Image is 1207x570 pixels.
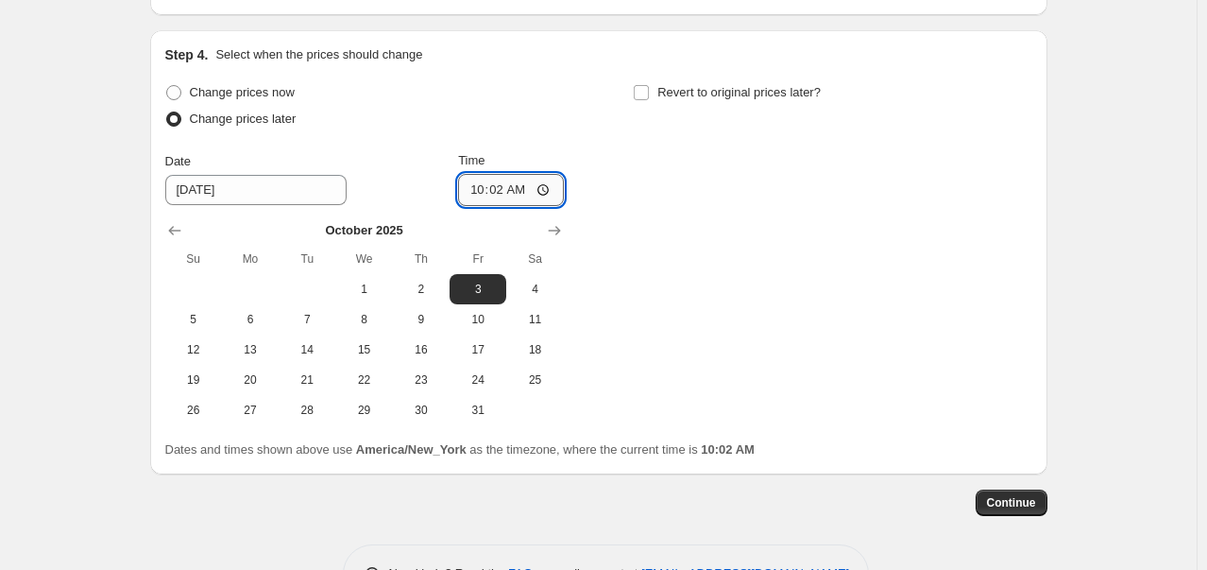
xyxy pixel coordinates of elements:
[222,365,279,395] button: Monday October 20 2025
[506,335,563,365] button: Saturday October 18 2025
[506,244,563,274] th: Saturday
[506,274,563,304] button: Saturday October 4 2025
[286,342,328,357] span: 14
[514,282,555,297] span: 4
[222,395,279,425] button: Monday October 27 2025
[450,365,506,395] button: Friday October 24 2025
[165,244,222,274] th: Sunday
[215,45,422,64] p: Select when the prices should change
[400,312,442,327] span: 9
[335,335,392,365] button: Wednesday October 15 2025
[393,335,450,365] button: Thursday October 16 2025
[400,282,442,297] span: 2
[165,365,222,395] button: Sunday October 19 2025
[222,304,279,335] button: Monday October 6 2025
[286,403,328,418] span: 28
[165,45,209,64] h2: Step 4.
[286,372,328,388] span: 21
[506,365,563,395] button: Saturday October 25 2025
[514,251,555,267] span: Sa
[987,495,1036,510] span: Continue
[286,312,328,327] span: 7
[229,372,271,388] span: 20
[173,312,214,327] span: 5
[393,395,450,425] button: Thursday October 30 2025
[457,403,499,418] span: 31
[701,442,755,457] b: 10:02 AM
[514,372,555,388] span: 25
[173,403,214,418] span: 26
[335,274,392,304] button: Wednesday October 1 2025
[173,342,214,357] span: 12
[173,251,214,267] span: Su
[279,304,335,335] button: Tuesday October 7 2025
[222,335,279,365] button: Monday October 13 2025
[335,244,392,274] th: Wednesday
[506,304,563,335] button: Saturday October 11 2025
[229,403,271,418] span: 27
[356,442,467,457] b: America/New_York
[343,282,384,297] span: 1
[457,282,499,297] span: 3
[541,217,568,244] button: Show next month, November 2025
[279,244,335,274] th: Tuesday
[457,312,499,327] span: 10
[450,304,506,335] button: Friday October 10 2025
[457,372,499,388] span: 24
[400,403,442,418] span: 30
[343,251,384,267] span: We
[400,251,442,267] span: Th
[393,304,450,335] button: Thursday October 9 2025
[400,342,442,357] span: 16
[222,244,279,274] th: Monday
[976,490,1047,516] button: Continue
[514,342,555,357] span: 18
[458,174,564,206] input: 12:00
[279,365,335,395] button: Tuesday October 21 2025
[450,395,506,425] button: Friday October 31 2025
[165,395,222,425] button: Sunday October 26 2025
[165,175,347,205] input: 9/25/2025
[190,85,295,99] span: Change prices now
[335,365,392,395] button: Wednesday October 22 2025
[165,335,222,365] button: Sunday October 12 2025
[343,342,384,357] span: 15
[279,335,335,365] button: Tuesday October 14 2025
[458,153,484,167] span: Time
[400,372,442,388] span: 23
[393,365,450,395] button: Thursday October 23 2025
[335,395,392,425] button: Wednesday October 29 2025
[393,244,450,274] th: Thursday
[335,304,392,335] button: Wednesday October 8 2025
[343,312,384,327] span: 8
[457,251,499,267] span: Fr
[165,154,191,168] span: Date
[229,312,271,327] span: 6
[514,312,555,327] span: 11
[343,372,384,388] span: 22
[457,342,499,357] span: 17
[450,335,506,365] button: Friday October 17 2025
[393,274,450,304] button: Thursday October 2 2025
[450,274,506,304] button: Friday October 3 2025
[229,342,271,357] span: 13
[450,244,506,274] th: Friday
[279,395,335,425] button: Tuesday October 28 2025
[190,112,297,126] span: Change prices later
[165,442,755,457] span: Dates and times shown above use as the timezone, where the current time is
[657,85,821,99] span: Revert to original prices later?
[343,403,384,418] span: 29
[173,372,214,388] span: 19
[229,251,271,267] span: Mo
[165,304,222,335] button: Sunday October 5 2025
[286,251,328,267] span: Tu
[161,217,188,244] button: Show previous month, September 2025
